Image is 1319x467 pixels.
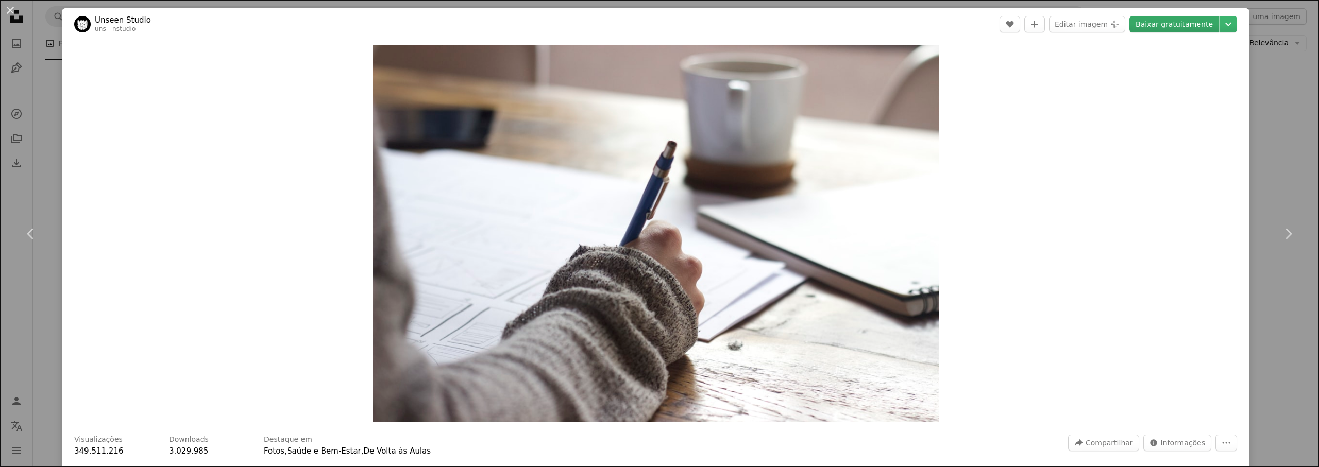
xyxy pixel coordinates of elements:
[1049,16,1125,32] button: Editar imagem
[1024,16,1045,32] button: Adicionar à coleção
[1068,435,1139,451] button: Compartilhar esta imagem
[1086,435,1133,451] span: Compartilhar
[264,435,312,445] h3: Destaque em
[364,446,431,456] a: De Volta às Aulas
[1257,184,1319,283] a: Próximo
[1161,435,1205,451] span: Informações
[1215,435,1237,451] button: Mais ações
[373,45,939,422] button: Ampliar esta imagem
[95,25,136,32] a: uns__nstudio
[1129,16,1219,32] a: Baixar gratuitamente
[284,446,287,456] span: ,
[74,435,123,445] h3: Visualizações
[264,446,284,456] a: Fotos
[361,446,364,456] span: ,
[1220,16,1237,32] button: Escolha o tamanho do download
[1000,16,1020,32] button: Curtir
[1143,435,1211,451] button: Estatísticas desta imagem
[169,435,209,445] h3: Downloads
[95,15,151,25] a: Unseen Studio
[74,446,123,456] span: 349.511.216
[169,446,208,456] span: 3.029.985
[373,45,939,422] img: pessoa escrevendo na mesa de madeira marrom perto da caneca de cerâmica branca
[74,16,91,32] img: Ir para o perfil de Unseen Studio
[287,446,361,456] a: Saúde e Bem-Estar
